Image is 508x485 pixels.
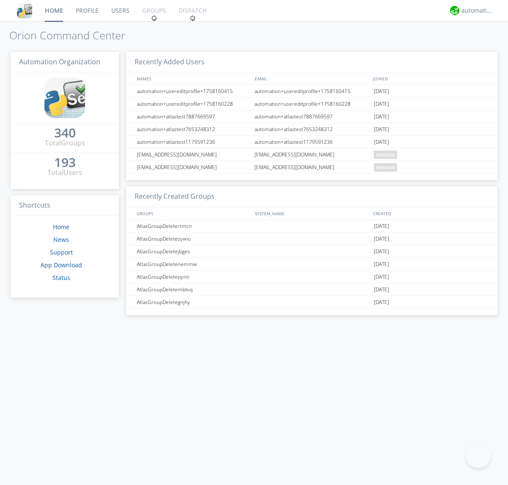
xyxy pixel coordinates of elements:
[253,207,371,219] div: SYSTEM_NAME
[126,110,497,123] a: automation+atlastest7887669597automation+atlastest7887669597[DATE]
[126,98,497,110] a: automation+usereditprofile+1758160228automation+usereditprofile+1758160228[DATE]
[466,443,491,468] iframe: Toggle Customer Support
[44,77,85,118] img: cddb5a64eb264b2086981ab96f4c1ba7
[53,236,69,244] a: News
[374,271,389,283] span: [DATE]
[19,57,100,66] span: Automation Organization
[374,258,389,271] span: [DATE]
[135,85,252,97] div: automation+usereditprofile+1758160415
[252,98,372,110] div: automation+usereditprofile+1758160228
[374,245,389,258] span: [DATE]
[126,85,497,98] a: automation+usereditprofile+1758160415automation+usereditprofile+1758160415[DATE]
[252,123,372,135] div: automation+atlastest7653248312
[252,148,372,161] div: [EMAIL_ADDRESS][DOMAIN_NAME]
[252,85,372,97] div: automation+usereditprofile+1758160415
[135,207,251,219] div: GROUPS
[253,72,371,85] div: EMAIL
[54,129,76,138] a: 340
[371,207,489,219] div: CREATED
[374,283,389,296] span: [DATE]
[135,72,251,85] div: NAMES
[126,220,497,233] a: AtlasGroupDeletertmcn[DATE]
[17,3,32,18] img: cddb5a64eb264b2086981ab96f4c1ba7
[54,129,76,137] div: 340
[135,258,252,270] div: AtlasGroupDeletenemmw
[135,110,252,123] div: automation+atlastest7887669597
[126,233,497,245] a: AtlasGroupDeletezywio[DATE]
[52,274,70,282] a: Status
[126,271,497,283] a: AtlasGroupDeletepynir[DATE]
[461,6,493,15] div: automation+atlas
[126,136,497,148] a: automation+atlastest1179591236automation+atlastest1179591236[DATE]
[374,151,397,159] span: pending
[252,136,372,148] div: automation+atlastest1179591236
[190,15,196,21] img: spin.svg
[135,220,252,232] div: AtlasGroupDeletertmcn
[135,245,252,258] div: AtlasGroupDeletejbges
[374,123,389,136] span: [DATE]
[374,136,389,148] span: [DATE]
[50,248,73,256] a: Support
[135,271,252,283] div: AtlasGroupDeletepynir
[135,161,252,173] div: [EMAIL_ADDRESS][DOMAIN_NAME]
[45,138,85,148] div: Total Groups
[252,161,372,173] div: [EMAIL_ADDRESS][DOMAIN_NAME]
[135,148,252,161] div: [EMAIL_ADDRESS][DOMAIN_NAME]
[126,186,497,207] h3: Recently Created Groups
[450,6,459,15] img: d2d01cd9b4174d08988066c6d424eccd
[374,98,389,110] span: [DATE]
[126,283,497,296] a: AtlasGroupDeletembtvq[DATE]
[374,163,397,172] span: pending
[126,123,497,136] a: automation+atlastest7653248312automation+atlastest7653248312[DATE]
[126,52,497,73] h3: Recently Added Users
[11,195,119,216] h3: Shortcuts
[374,220,389,233] span: [DATE]
[135,98,252,110] div: automation+usereditprofile+1758160228
[53,223,69,231] a: Home
[371,72,489,85] div: JOINED
[41,261,82,269] a: App Download
[126,296,497,309] a: AtlasGroupDeletegnjhy[DATE]
[135,283,252,296] div: AtlasGroupDeletembtvq
[126,148,497,161] a: [EMAIL_ADDRESS][DOMAIN_NAME][EMAIL_ADDRESS][DOMAIN_NAME]pending
[151,15,157,21] img: spin.svg
[126,245,497,258] a: AtlasGroupDeletejbges[DATE]
[135,136,252,148] div: automation+atlastest1179591236
[135,123,252,135] div: automation+atlastest7653248312
[374,85,389,98] span: [DATE]
[135,233,252,245] div: AtlasGroupDeletezywio
[126,258,497,271] a: AtlasGroupDeletenemmw[DATE]
[374,110,389,123] span: [DATE]
[54,158,76,168] a: 193
[54,158,76,167] div: 193
[47,168,82,178] div: Total Users
[374,233,389,245] span: [DATE]
[135,296,252,308] div: AtlasGroupDeletegnjhy
[374,296,389,309] span: [DATE]
[126,161,497,174] a: [EMAIL_ADDRESS][DOMAIN_NAME][EMAIL_ADDRESS][DOMAIN_NAME]pending
[252,110,372,123] div: automation+atlastest7887669597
